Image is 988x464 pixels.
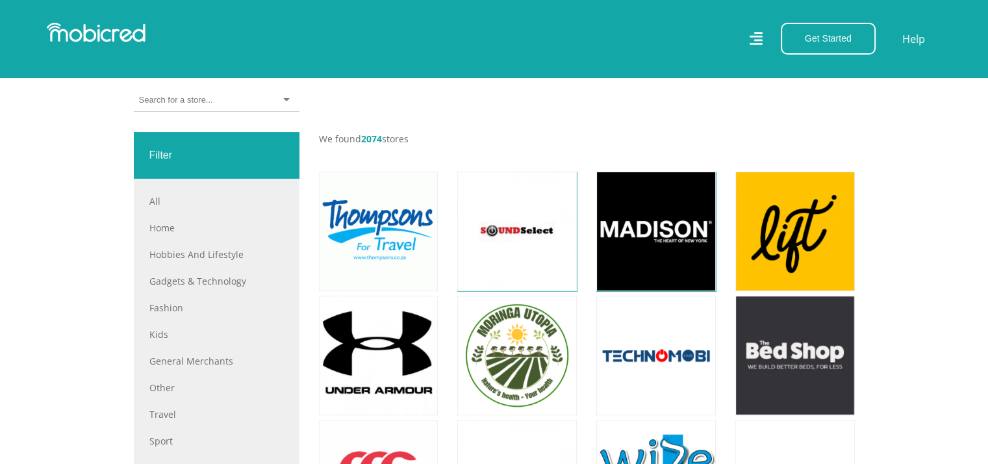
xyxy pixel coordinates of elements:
[149,194,284,208] a: All
[149,221,284,235] a: Home
[134,132,299,179] div: Filter
[149,381,284,394] a: Other
[781,23,876,55] button: Get Started
[902,31,926,47] a: Help
[149,354,284,368] a: General Merchants
[149,434,284,448] a: Sport
[139,94,212,106] input: Search for a store...
[319,132,855,146] p: We found stores
[149,328,284,341] a: Kids
[149,248,284,261] a: Hobbies and Lifestyle
[149,407,284,421] a: Travel
[149,301,284,315] a: Fashion
[47,23,146,42] img: Mobicred
[361,133,382,145] span: 2074
[149,274,284,288] a: Gadgets & Technology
